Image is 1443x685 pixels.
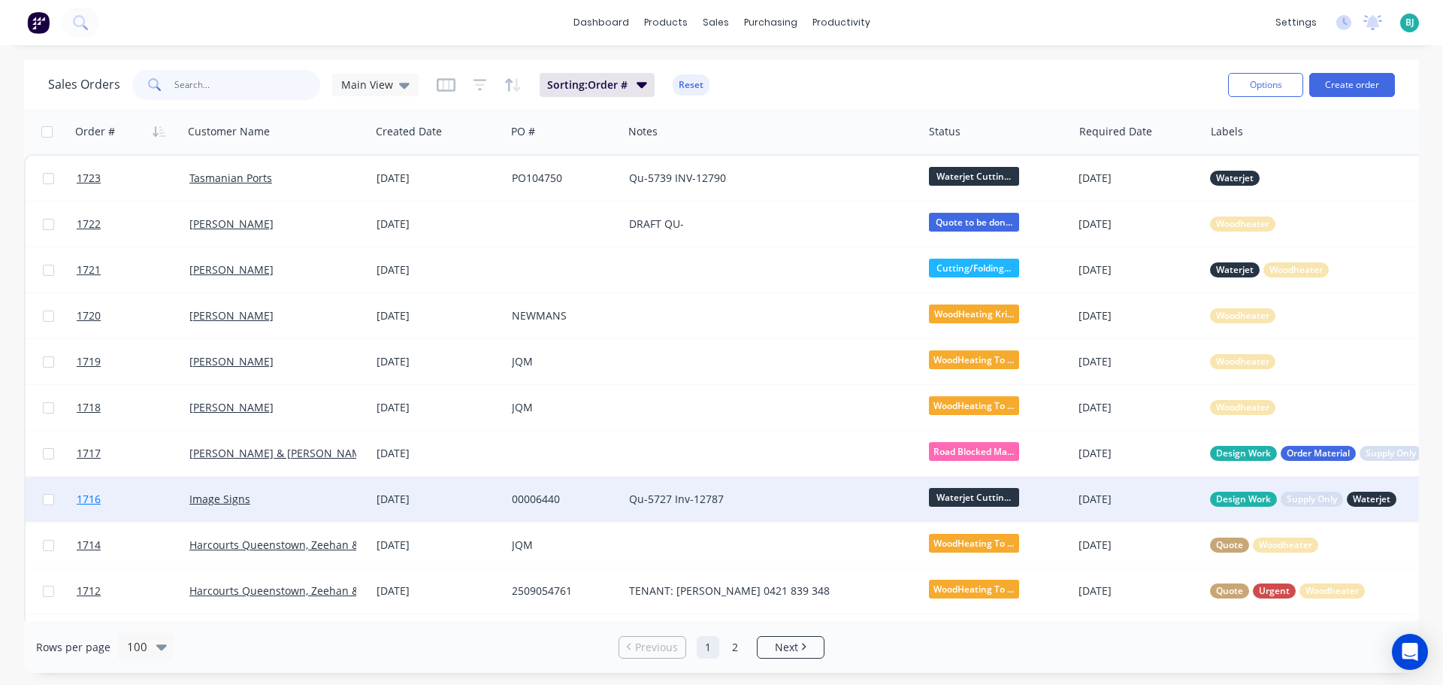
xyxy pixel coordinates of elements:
[929,488,1019,507] span: Waterjet Cuttin...
[77,446,101,461] span: 1717
[189,171,272,185] a: Tasmanian Ports
[805,11,878,34] div: productivity
[189,538,446,552] a: Harcourts Queenstown, Zeehan & [PERSON_NAME]
[1268,11,1324,34] div: settings
[77,538,101,553] span: 1714
[1305,583,1359,599] span: Woodheater
[188,124,270,139] div: Customer Name
[1216,538,1243,553] span: Quote
[929,350,1019,369] span: WoodHeating To ...
[48,77,120,92] h1: Sales Orders
[929,442,1019,461] span: Road Blocked Ma...
[566,11,637,34] a: dashboard
[929,580,1019,599] span: WoodHeating To ...
[376,124,442,139] div: Created Date
[377,217,500,232] div: [DATE]
[1259,538,1312,553] span: Woodheater
[1210,262,1329,277] button: WaterjetWoodheater
[1366,446,1416,461] span: Supply Only
[36,640,110,655] span: Rows per page
[1269,262,1323,277] span: Woodheater
[189,262,274,277] a: [PERSON_NAME]
[697,636,719,659] a: Page 1 is your current page
[629,583,903,599] div: TENANT: [PERSON_NAME] 0421 839 348
[1216,262,1254,277] span: Waterjet
[629,171,903,186] div: Qu-5739 INV-12790
[628,124,658,139] div: Notes
[77,523,189,568] a: 1714
[1216,446,1271,461] span: Design Work
[377,354,500,369] div: [DATE]
[77,400,101,415] span: 1718
[1078,583,1198,599] div: [DATE]
[1078,538,1198,553] div: [DATE]
[1210,400,1275,415] button: Woodheater
[77,354,101,369] span: 1719
[77,247,189,292] a: 1721
[512,400,612,415] div: JQM
[77,568,189,614] a: 1712
[77,477,189,522] a: 1716
[929,396,1019,415] span: WoodHeating To ...
[619,640,685,655] a: Previous page
[737,11,805,34] div: purchasing
[1210,538,1318,553] button: QuoteWoodheater
[189,492,250,506] a: Image Signs
[1216,492,1271,507] span: Design Work
[377,538,500,553] div: [DATE]
[1216,354,1269,369] span: Woodheater
[1216,308,1269,323] span: Woodheater
[377,583,500,599] div: [DATE]
[1078,308,1198,323] div: [DATE]
[377,446,500,461] div: [DATE]
[1210,217,1275,232] button: Woodheater
[1228,73,1303,97] button: Options
[77,202,189,247] a: 1722
[637,11,695,34] div: products
[1211,124,1243,139] div: Labels
[77,385,189,430] a: 1718
[512,171,612,186] div: PO104750
[1309,73,1395,97] button: Create order
[1078,217,1198,232] div: [DATE]
[341,77,393,92] span: Main View
[758,640,824,655] a: Next page
[1210,171,1260,186] button: Waterjet
[377,308,500,323] div: [DATE]
[512,583,612,599] div: 2509054761
[1259,583,1290,599] span: Urgent
[189,354,274,368] a: [PERSON_NAME]
[77,492,101,507] span: 1716
[1210,308,1275,323] button: Woodheater
[77,339,189,384] a: 1719
[929,167,1019,186] span: Waterjet Cuttin...
[1287,492,1337,507] span: Supply Only
[512,308,612,323] div: NEWMANS
[77,217,101,232] span: 1722
[629,217,903,232] div: DRAFT QU-
[1210,354,1275,369] button: Woodheater
[635,640,678,655] span: Previous
[511,124,535,139] div: PO #
[377,492,500,507] div: [DATE]
[189,308,274,323] a: [PERSON_NAME]
[1216,400,1269,415] span: Woodheater
[629,492,903,507] div: Qu-5727 Inv-12787
[929,259,1019,277] span: Cutting/Folding...
[1078,262,1198,277] div: [DATE]
[1078,492,1198,507] div: [DATE]
[1078,400,1198,415] div: [DATE]
[1210,583,1365,599] button: QuoteUrgentWoodheater
[77,431,189,476] a: 1717
[929,213,1019,232] span: Quote to be don...
[27,11,50,34] img: Factory
[174,70,321,100] input: Search...
[1353,492,1390,507] span: Waterjet
[77,308,101,323] span: 1720
[189,583,446,598] a: Harcourts Queenstown, Zeehan & [PERSON_NAME]
[77,293,189,338] a: 1720
[1078,446,1198,461] div: [DATE]
[77,262,101,277] span: 1721
[1210,492,1396,507] button: Design WorkSupply OnlyWaterjet
[929,305,1019,323] span: WoodHeating Kri...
